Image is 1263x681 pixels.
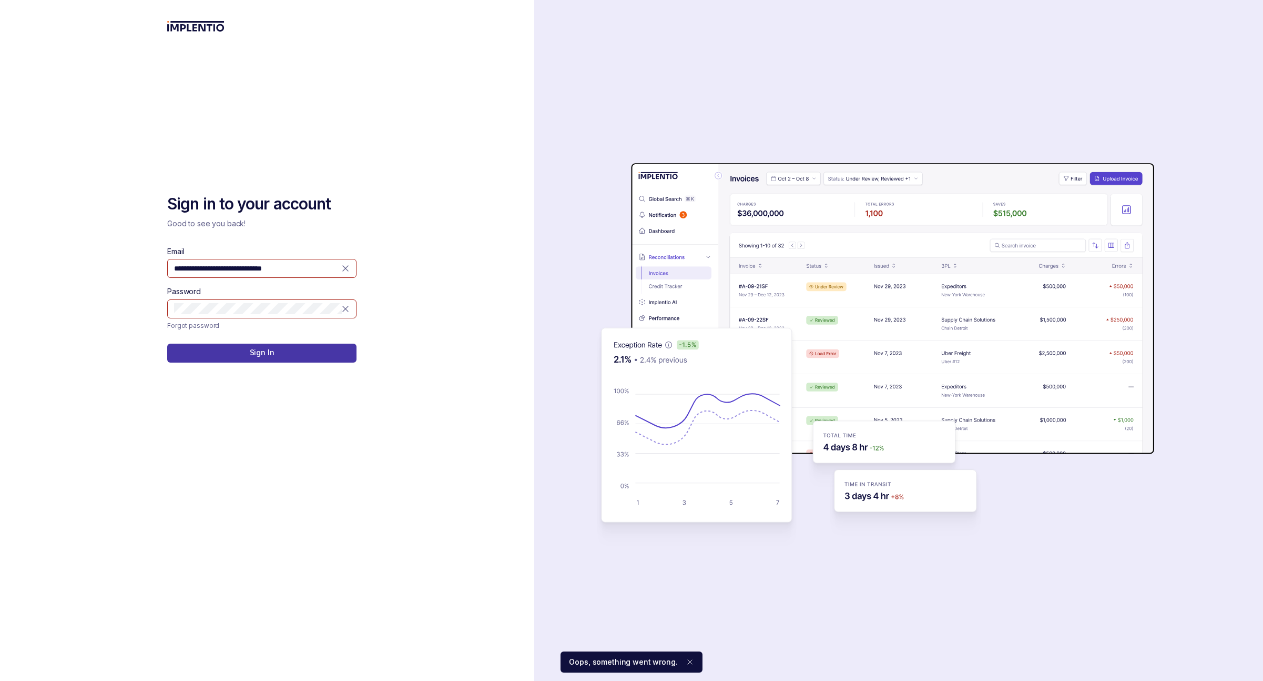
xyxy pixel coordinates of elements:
img: signin-background.svg [564,130,1158,551]
img: logo [167,21,225,32]
label: Password [167,286,201,297]
label: Email [167,246,184,257]
button: Sign In [167,344,357,363]
h2: Sign in to your account [167,194,357,215]
p: Good to see you back! [167,218,357,229]
p: Sign In [250,347,274,358]
p: Oops, something went wrong. [569,657,677,667]
p: Forgot password [167,321,219,331]
a: Link Forgot password [167,321,219,331]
